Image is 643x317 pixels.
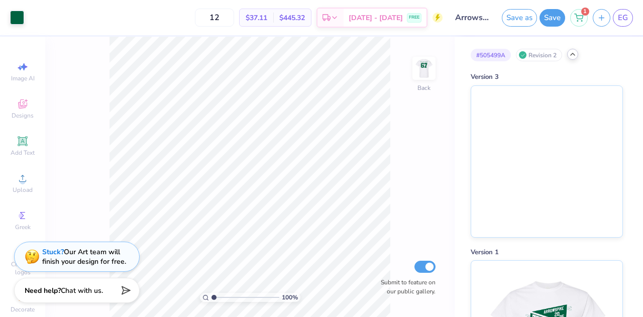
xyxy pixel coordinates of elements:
[471,248,623,258] div: Version 1
[417,83,431,92] div: Back
[42,247,64,257] strong: Stuck?
[11,305,35,313] span: Decorate
[375,278,436,296] label: Submit to feature on our public gallery.
[11,149,35,157] span: Add Text
[349,13,403,23] span: [DATE] - [DATE]
[516,49,562,61] div: Revision 2
[618,12,628,24] span: EG
[448,8,497,28] input: Untitled Design
[42,247,126,266] div: Our Art team will finish your design for free.
[5,260,40,276] span: Clipart & logos
[12,112,34,120] span: Designs
[13,186,33,194] span: Upload
[195,9,234,27] input: – –
[502,9,537,27] button: Save as
[471,86,622,237] img: Version 3
[540,9,565,27] button: Save
[409,14,419,21] span: FREE
[25,286,61,295] strong: Need help?
[61,286,103,295] span: Chat with us.
[471,49,511,61] div: # 505499A
[613,9,633,27] a: EG
[15,223,31,231] span: Greek
[246,13,267,23] span: $37.11
[282,293,298,302] span: 100 %
[11,74,35,82] span: Image AI
[471,72,623,82] div: Version 3
[581,8,589,16] span: 1
[414,58,434,78] img: Back
[279,13,305,23] span: $445.32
